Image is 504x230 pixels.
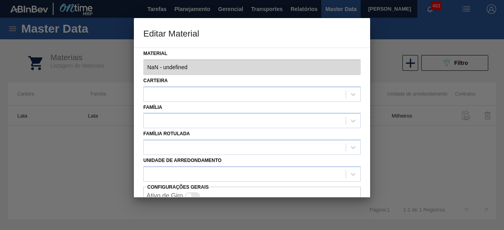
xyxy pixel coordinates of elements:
[143,158,222,163] label: Unidade de arredondamento
[147,184,209,190] label: Configurações Gerais
[143,105,162,110] label: Família
[143,48,361,59] label: Material
[143,78,168,83] label: Carteira
[143,131,190,136] label: Família Rotulada
[146,192,183,199] label: Ativo de Giro
[134,18,370,48] h3: Editar Material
